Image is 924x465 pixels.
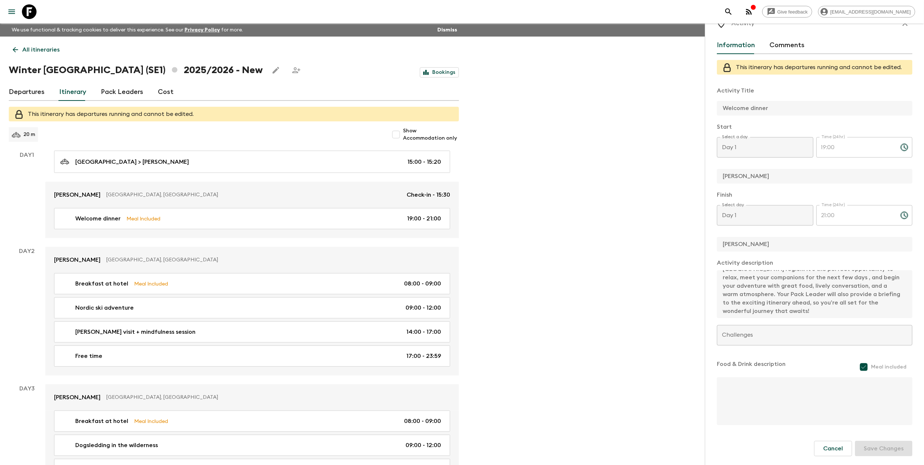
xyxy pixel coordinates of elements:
p: Meal Included [134,417,168,425]
p: Meal Included [134,280,168,288]
p: Activity [731,19,754,28]
p: Breakfast at hotel [75,279,128,288]
input: hh:mm [816,205,894,226]
button: Edit this itinerary [269,63,283,77]
p: Activity Title [717,86,912,95]
p: [GEOGRAPHIC_DATA], [GEOGRAPHIC_DATA] [106,191,401,199]
a: Breakfast at hotelMeal Included08:00 - 09:00 [54,273,450,294]
a: Itinerary [59,83,86,101]
span: Show Accommodation only [403,127,459,142]
h1: Winter [GEOGRAPHIC_DATA] (SE1) 2025/2026 - New [9,63,263,77]
p: 09:00 - 12:00 [406,303,441,312]
p: [PERSON_NAME] [54,190,100,199]
p: 20 m [23,131,35,138]
p: Start [717,122,912,131]
p: Day 2 [9,247,45,256]
span: [EMAIL_ADDRESS][DOMAIN_NAME] [826,9,915,15]
span: This itinerary has departures running and cannot be edited. [28,111,194,117]
span: Meal included [871,363,906,371]
a: Privacy Policy [185,27,220,33]
p: Welcome dinner [75,214,121,223]
p: [PERSON_NAME] [54,256,100,264]
p: 19:00 - 21:00 [407,214,441,223]
a: All itineraries [9,42,64,57]
a: Welcome dinnerMeal Included19:00 - 21:00 [54,208,450,229]
button: Information [717,37,755,54]
p: Breakfast at hotel [75,417,128,426]
p: Nordic ski adventure [75,303,134,312]
p: Day 3 [9,384,45,393]
a: Give feedback [762,6,812,18]
a: [PERSON_NAME][GEOGRAPHIC_DATA], [GEOGRAPHIC_DATA] [45,247,459,273]
p: [PERSON_NAME] [54,393,100,402]
p: [GEOGRAPHIC_DATA] > [PERSON_NAME] [75,158,189,166]
p: Day 1 [9,151,45,159]
label: Time (24hr) [821,202,845,208]
a: Departures [9,83,45,101]
p: Finish [717,190,912,199]
button: menu [4,4,19,19]
a: [GEOGRAPHIC_DATA] > [PERSON_NAME]15:00 - 15:20 [54,151,450,173]
p: 08:00 - 09:00 [404,417,441,426]
p: We use functional & tracking cookies to deliver this experience. See our for more. [9,23,246,37]
button: Comments [769,37,805,54]
p: Dogsledding in the wilderness [75,441,158,450]
span: Give feedback [773,9,812,15]
label: Select a day [722,134,748,140]
p: 15:00 - 15:20 [407,158,441,166]
button: Dismiss [436,25,459,35]
a: Dogsledding in the wilderness09:00 - 12:00 [54,435,450,456]
input: hh:mm [816,137,894,158]
a: Breakfast at hotelMeal Included08:00 - 09:00 [54,411,450,432]
p: Check-in - 15:30 [407,190,450,199]
a: Nordic ski adventure09:00 - 12:00 [54,297,450,318]
p: [GEOGRAPHIC_DATA], [GEOGRAPHIC_DATA] [106,256,444,264]
p: All itineraries [22,45,60,54]
button: Cancel [814,441,852,456]
p: 09:00 - 12:00 [406,441,441,450]
p: Free time [75,352,102,360]
a: [PERSON_NAME][GEOGRAPHIC_DATA], [GEOGRAPHIC_DATA]Check-in - 15:30 [45,182,459,208]
span: This itinerary has departures running and cannot be edited. [736,64,902,70]
p: Food & Drink description [717,360,786,374]
label: Select day [722,202,744,208]
a: Bookings [420,67,459,77]
a: [PERSON_NAME][GEOGRAPHIC_DATA], [GEOGRAPHIC_DATA] [45,384,459,411]
p: [PERSON_NAME] visit + mindfulness session [75,328,195,336]
textarea: Start the evening with a drink, unwinding and mingling with your fellow travellers at the groups ... [717,270,906,318]
label: Time (24hr) [821,134,845,140]
p: 14:00 - 17:00 [406,328,441,336]
p: 17:00 - 23:59 [406,352,441,360]
div: [EMAIL_ADDRESS][DOMAIN_NAME] [818,6,915,18]
span: Share this itinerary [289,63,304,77]
button: search adventures [721,4,736,19]
p: [GEOGRAPHIC_DATA], [GEOGRAPHIC_DATA] [106,394,444,401]
a: [PERSON_NAME] visit + mindfulness session14:00 - 17:00 [54,321,450,343]
p: 08:00 - 09:00 [404,279,441,288]
p: Meal Included [126,215,160,223]
p: Activity description [717,258,912,267]
a: Pack Leaders [101,83,143,101]
a: Free time17:00 - 23:59 [54,345,450,367]
a: Cost [158,83,174,101]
